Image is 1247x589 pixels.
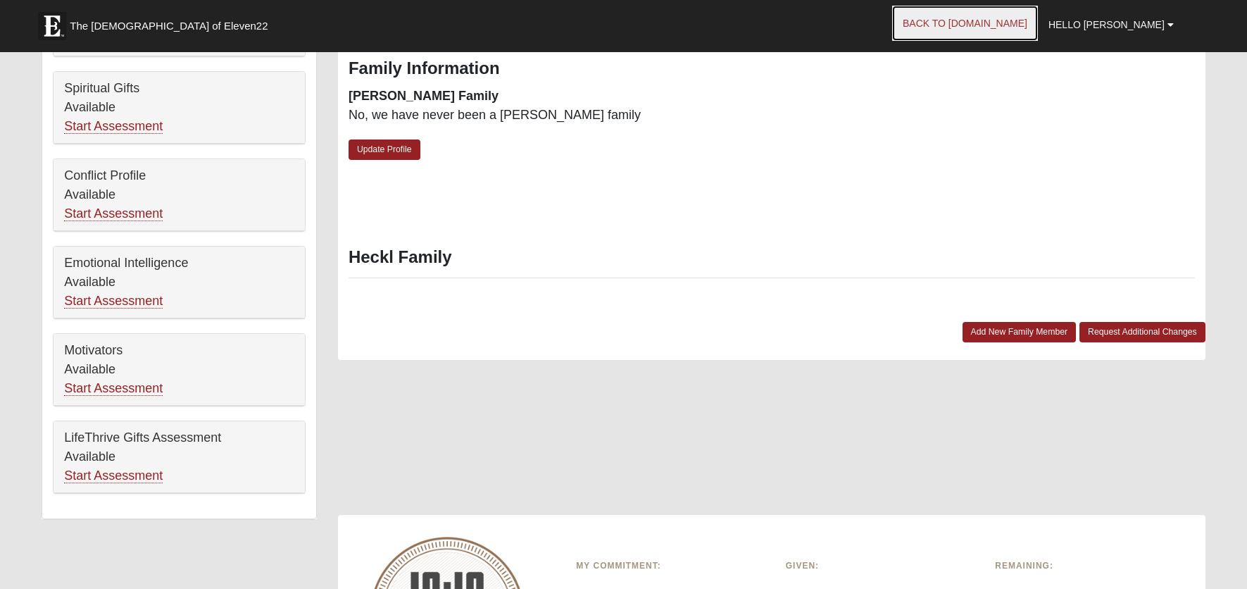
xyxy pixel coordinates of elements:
a: Start Assessment [64,119,163,134]
dt: [PERSON_NAME] Family [349,87,761,106]
span: Hello [PERSON_NAME] [1048,19,1165,30]
dd: No, we have never been a [PERSON_NAME] family [349,106,761,125]
a: The [DEMOGRAPHIC_DATA] of Eleven22 [31,5,313,40]
h3: Heckl Family [349,247,1195,268]
div: Conflict Profile Available [54,159,305,231]
a: Start Assessment [64,469,163,483]
a: Update Profile [349,139,420,160]
h6: My Commitment: [576,561,764,571]
a: Add New Family Member [963,322,1077,342]
a: Back to [DOMAIN_NAME] [892,6,1038,41]
a: Start Assessment [64,206,163,221]
a: Request Additional Changes [1079,322,1205,342]
img: Eleven22 logo [38,12,66,40]
h3: Family Information [349,58,1195,79]
div: Spiritual Gifts Available [54,72,305,144]
div: Emotional Intelligence Available [54,247,305,318]
h6: Remaining: [995,561,1183,571]
a: Start Assessment [64,381,163,396]
span: The [DEMOGRAPHIC_DATA] of Eleven22 [70,19,268,33]
a: Start Assessment [64,294,163,309]
div: LifeThrive Gifts Assessment Available [54,421,305,493]
h6: Given: [786,561,974,571]
a: Hello [PERSON_NAME] [1038,7,1184,42]
div: Motivators Available [54,334,305,406]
